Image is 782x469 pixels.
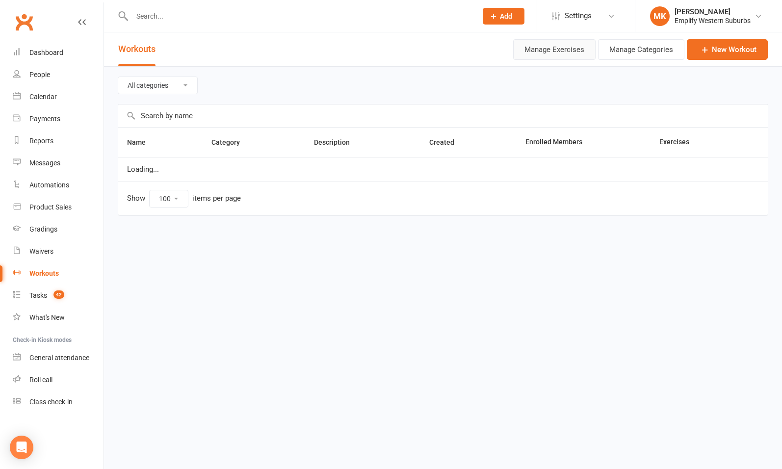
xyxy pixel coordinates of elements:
a: General attendance kiosk mode [13,347,104,369]
a: Payments [13,108,104,130]
th: Exercises [651,128,736,157]
div: Tasks [29,291,47,299]
button: Add [483,8,524,25]
button: Manage Categories [598,39,684,60]
a: People [13,64,104,86]
span: 42 [53,290,64,299]
div: Roll call [29,376,52,384]
a: Class kiosk mode [13,391,104,413]
button: Category [211,136,251,148]
div: [PERSON_NAME] [675,7,751,16]
a: Gradings [13,218,104,240]
a: Automations [13,174,104,196]
span: Created [429,138,465,146]
a: New Workout [687,39,768,60]
button: Manage Exercises [513,39,596,60]
div: Messages [29,159,60,167]
button: Description [314,136,361,148]
a: Clubworx [12,10,36,34]
div: Open Intercom Messenger [10,436,33,459]
a: Reports [13,130,104,152]
a: Product Sales [13,196,104,218]
a: Roll call [13,369,104,391]
div: People [29,71,50,78]
a: Tasks 42 [13,285,104,307]
a: Workouts [13,262,104,285]
div: General attendance [29,354,89,362]
div: Dashboard [29,49,63,56]
div: Product Sales [29,203,72,211]
div: Calendar [29,93,57,101]
div: Show [127,190,241,208]
input: Search... [129,9,470,23]
div: Gradings [29,225,57,233]
a: Messages [13,152,104,174]
span: Name [127,138,156,146]
span: Add [500,12,512,20]
div: Payments [29,115,60,123]
span: Description [314,138,361,146]
div: Workouts [29,269,59,277]
div: Automations [29,181,69,189]
a: Dashboard [13,42,104,64]
span: Settings [565,5,592,27]
div: Emplify Western Suburbs [675,16,751,25]
div: What's New [29,313,65,321]
a: Calendar [13,86,104,108]
a: What's New [13,307,104,329]
th: Enrolled Members [517,128,651,157]
a: Waivers [13,240,104,262]
button: Workouts [118,32,156,66]
div: MK [650,6,670,26]
button: Name [127,136,156,148]
button: Created [429,136,465,148]
div: Class check-in [29,398,73,406]
td: Loading... [118,157,768,182]
div: Waivers [29,247,53,255]
input: Search by name [118,104,768,127]
div: Reports [29,137,53,145]
div: items per page [192,194,241,203]
span: Category [211,138,251,146]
